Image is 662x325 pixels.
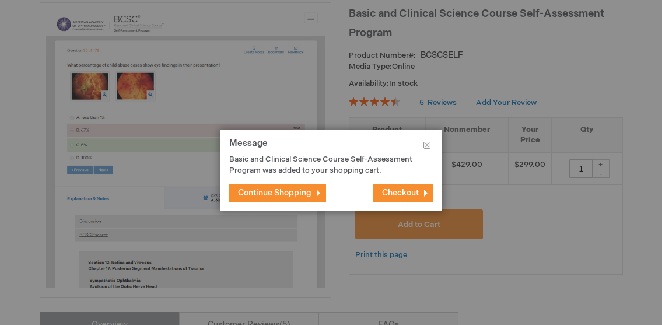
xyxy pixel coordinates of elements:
[229,184,326,202] button: Continue Shopping
[238,188,311,198] span: Continue Shopping
[382,188,419,198] span: Checkout
[229,139,433,155] h1: Message
[229,154,416,176] p: Basic and Clinical Science Course Self-Assessment Program was added to your shopping cart.
[373,184,433,202] button: Checkout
